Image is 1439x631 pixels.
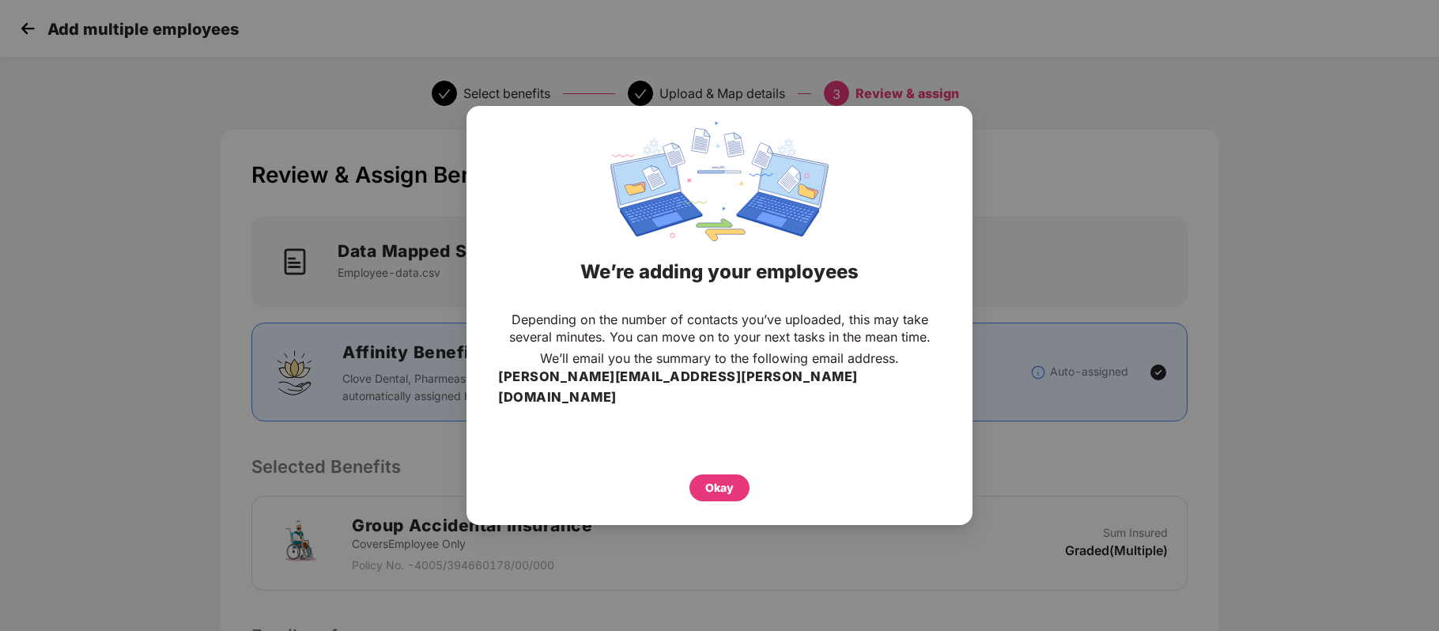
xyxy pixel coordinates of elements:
[498,367,941,407] h3: [PERSON_NAME][EMAIL_ADDRESS][PERSON_NAME][DOMAIN_NAME]
[610,122,829,241] img: svg+xml;base64,PHN2ZyBpZD0iRGF0YV9zeW5jaW5nIiB4bWxucz0iaHR0cDovL3d3dy53My5vcmcvMjAwMC9zdmciIHdpZH...
[705,479,734,497] div: Okay
[540,350,899,367] p: We’ll email you the summary to the following email address.
[498,311,941,346] p: Depending on the number of contacts you’ve uploaded, this may take several minutes. You can move ...
[486,241,953,303] div: We’re adding your employees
